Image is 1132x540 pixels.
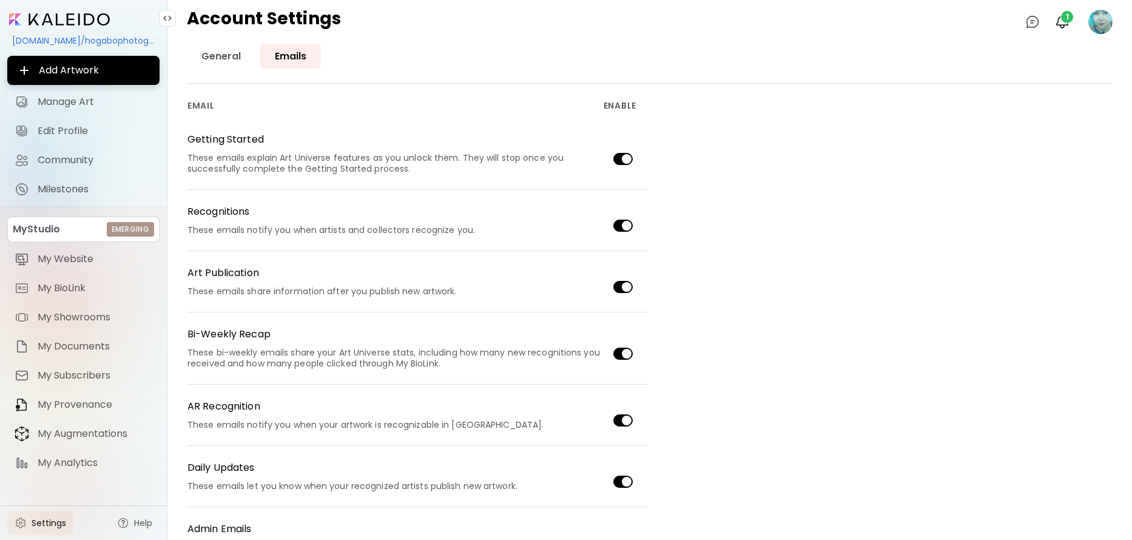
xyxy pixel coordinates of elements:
[17,63,150,78] span: Add Artwork
[7,511,73,535] a: Settings
[7,119,160,143] a: Edit Profile iconEdit Profile
[187,10,341,34] h4: Account Settings
[187,224,600,235] h6: These emails notify you when artists and collectors recognize you.
[38,340,152,353] span: My Documents
[187,400,613,413] h6: AR Recognition
[13,222,60,237] p: MyStudio
[15,153,29,167] img: Community icon
[38,154,152,166] span: Community
[15,124,29,138] img: Edit Profile icon
[187,328,613,341] h6: Bi-Weekly Recap
[187,419,600,430] h6: These emails notify you when your artwork is recognizable in [GEOGRAPHIC_DATA].
[38,282,152,294] span: My BioLink
[15,339,29,354] img: item
[15,456,29,470] img: item
[7,148,160,172] a: Community iconCommunity
[38,183,152,195] span: Milestones
[1061,11,1073,23] span: 1
[7,334,160,359] a: itemMy Documents
[1025,15,1040,29] img: chatIcon
[38,399,152,411] span: My Provenance
[7,393,160,417] a: itemMy Provenance
[187,44,255,69] a: General
[32,517,66,529] span: Settings
[7,276,160,300] a: itemMy BioLink
[38,253,152,265] span: My Website
[7,90,160,114] a: Manage Art iconManage Art
[38,311,152,323] span: My Showrooms
[15,426,29,442] img: item
[604,99,636,112] h6: Enable
[15,397,29,412] img: item
[7,305,160,329] a: itemMy Showrooms
[1055,15,1070,29] img: bellIcon
[7,422,160,446] a: itemMy Augmentations
[38,96,152,108] span: Manage Art
[110,511,160,535] a: Help
[187,347,600,369] h6: These bi-weekly emails share your Art Universe stats, including how many new recognitions you rec...
[7,247,160,271] a: itemMy Website
[15,368,29,383] img: item
[187,286,600,297] h6: These emails share information after you publish new artwork.
[187,522,613,536] h6: Admin Emails
[187,152,600,174] h6: These emails explain Art Universe features as you unlock them. They will stop once you successful...
[187,205,613,218] h6: Recognitions
[187,461,613,474] h6: Daily Updates
[117,517,129,529] img: help
[15,310,29,325] img: item
[134,517,152,529] span: Help
[112,224,149,235] h6: Emerging
[1052,12,1073,32] button: bellIcon1
[7,363,160,388] a: itemMy Subscribers
[187,133,613,146] h6: Getting Started
[15,95,29,109] img: Manage Art icon
[15,252,29,266] img: item
[38,125,152,137] span: Edit Profile
[187,481,600,491] h6: These emails let you know when your recognized artists publish new artwork.
[15,182,29,197] img: Milestones icon
[7,30,160,51] div: [DOMAIN_NAME]/hogabophotography
[7,451,160,475] a: itemMy Analytics
[7,177,160,201] a: completeMilestones iconMilestones
[187,266,613,280] h6: Art Publication
[163,13,172,23] img: collapse
[187,99,215,112] h6: Email
[7,56,160,85] button: Add Artwork
[15,281,29,295] img: item
[15,517,27,529] img: settings
[38,457,152,469] span: My Analytics
[38,370,152,382] span: My Subscribers
[38,428,152,440] span: My Augmentations
[260,44,321,69] a: Emails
